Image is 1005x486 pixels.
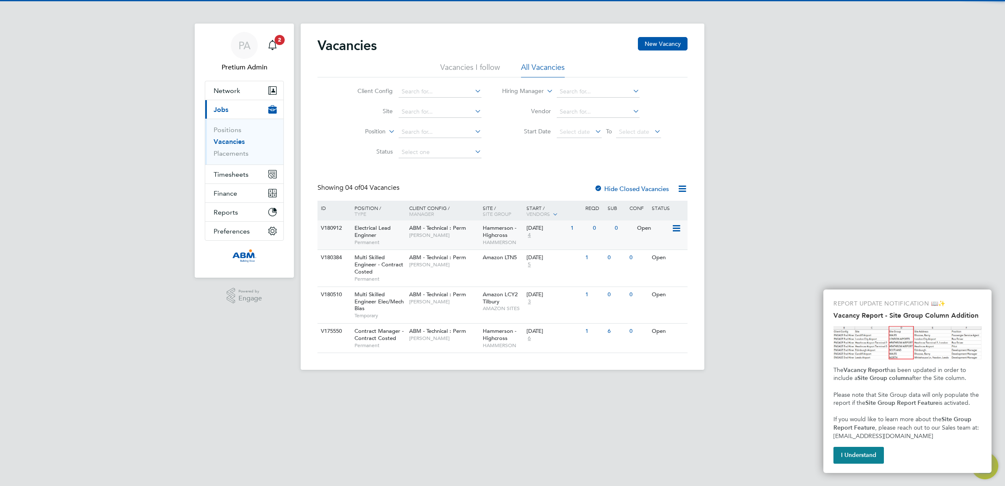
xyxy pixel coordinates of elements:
div: 0 [627,250,649,266]
span: Finance [214,189,237,197]
span: [PERSON_NAME] [409,261,479,268]
a: Go to home page [205,249,284,263]
li: All Vacancies [521,62,565,77]
p: REPORT UPDATE NOTIFICATION 📖✨ [833,300,981,308]
img: abm-technical-logo-retina.png [232,249,257,263]
div: Position / [348,201,407,221]
a: Vacancies [214,138,245,146]
div: Showing [317,183,401,192]
span: Vendors [526,210,550,217]
span: ABM - Technical : Perm [409,291,466,298]
div: Open [635,220,672,236]
strong: Site Group Report Feature [833,416,973,431]
span: Amazon LCY2 Tilbury [483,291,518,305]
nav: Main navigation [195,24,294,278]
label: Status [344,148,393,155]
span: Electrical Lead Enginner [354,224,391,239]
div: 1 [583,287,605,303]
div: [DATE] [526,328,581,335]
span: PA [238,40,251,51]
label: Position [337,127,386,136]
span: Type [354,210,366,217]
div: 0 [591,220,613,236]
div: Vacancy Report - Site Group Column Addition [823,289,992,473]
div: Sub [606,201,627,215]
label: Site [344,107,393,115]
span: 2 [275,35,285,45]
label: Hiring Manager [495,87,544,96]
span: Permanent [354,276,405,282]
div: Open [650,324,686,339]
span: Hammerson - Highcross [483,327,516,342]
div: Start / [524,201,583,222]
span: [PERSON_NAME] [409,335,479,342]
a: Placements [214,149,249,157]
div: Status [650,201,686,215]
span: after the Site column. [909,374,966,382]
span: ABM - Technical : Perm [409,254,466,261]
span: Amazon LTN5 [483,254,517,261]
span: has been updated in order to include a [833,366,968,382]
input: Search for... [399,126,481,138]
input: Search for... [399,86,481,98]
div: [DATE] [526,291,581,298]
div: 1 [583,250,605,266]
img: Site Group Column in Vacancy Report [833,326,981,359]
span: ABM - Technical : Perm [409,327,466,335]
strong: Site Group column [857,374,909,382]
input: Search for... [399,106,481,118]
button: I Understand [833,447,884,464]
div: Open [650,287,686,303]
div: 6 [606,324,627,339]
div: V175550 [319,324,348,339]
span: Powered by [238,288,262,295]
span: Contract Manager - Contract Costed [354,327,404,342]
input: Select one [399,146,481,158]
span: Manager [409,210,434,217]
div: 1 [583,324,605,339]
span: Hammerson - Highcross [483,224,516,239]
label: Client Config [344,87,393,95]
span: Select date [619,128,649,135]
span: Engage [238,295,262,302]
span: To [603,126,614,137]
span: Temporary [354,312,405,319]
strong: Vacancy Report [844,366,887,374]
span: Jobs [214,106,228,114]
span: If you would like to learn more about the [833,416,942,423]
span: HAMMERSON [483,239,523,246]
span: 04 of [345,183,360,192]
span: Permanent [354,342,405,349]
span: Reports [214,208,238,216]
span: 4 [526,232,532,239]
input: Search for... [557,86,640,98]
li: Vacancies I follow [440,62,500,77]
label: Vendor [502,107,551,115]
label: Start Date [502,127,551,135]
a: Go to account details [205,32,284,72]
span: Permanent [354,239,405,246]
div: 0 [613,220,635,236]
div: ID [319,201,348,215]
span: Timesheets [214,170,249,178]
div: Client Config / [407,201,481,221]
div: V180510 [319,287,348,303]
h2: Vacancies [317,37,377,54]
h2: Vacancy Report - Site Group Column Addition [833,311,981,319]
span: [PERSON_NAME] [409,232,479,239]
div: 0 [606,287,627,303]
span: Multi Skilled Engineer - Contract Costed [354,254,403,275]
span: Pretium Admin [205,62,284,72]
div: 0 [606,250,627,266]
span: Network [214,87,240,95]
span: , please reach out to our Sales team at: [EMAIL_ADDRESS][DOMAIN_NAME] [833,424,981,440]
div: V180912 [319,220,348,236]
div: [DATE] [526,254,581,261]
div: Reqd [583,201,605,215]
span: HAMMERSON [483,342,523,349]
span: ABM - Technical : Perm [409,224,466,231]
span: 04 Vacancies [345,183,399,192]
span: Please note that Site Group data will only populate the report if the [833,391,981,407]
div: Open [650,250,686,266]
span: [PERSON_NAME] [409,298,479,305]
